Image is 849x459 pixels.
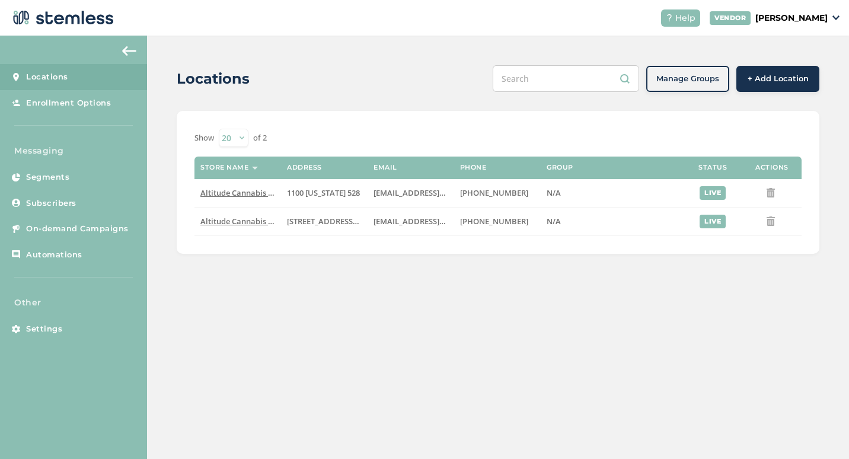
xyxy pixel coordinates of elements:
[374,216,503,227] span: [EMAIL_ADDRESS][DOMAIN_NAME]
[374,164,397,171] label: Email
[710,11,751,25] div: VENDOR
[26,97,111,109] span: Enrollment Options
[200,216,328,227] span: Altitude Cannabis Dispensary 8110
[832,15,840,20] img: icon_down-arrow-small-66adaf34.svg
[26,249,82,261] span: Automations
[547,188,677,198] label: N/A
[748,73,809,85] span: + Add Location
[460,216,528,227] span: [PHONE_NUMBER]
[742,157,802,179] th: Actions
[252,167,258,170] img: icon-sort-1e1d7615.svg
[26,223,129,235] span: On-demand Campaigns
[460,216,535,227] label: (505) 321-9064
[790,402,849,459] iframe: Chat Widget
[460,164,487,171] label: Phone
[287,216,395,227] span: [STREET_ADDRESS][US_STATE]
[287,188,362,198] label: 1100 New Mexico 528
[460,187,528,198] span: [PHONE_NUMBER]
[374,216,448,227] label: josephxpadilla@gmail.com
[374,187,503,198] span: [EMAIL_ADDRESS][DOMAIN_NAME]
[547,216,677,227] label: N/A
[287,164,322,171] label: Address
[755,12,828,24] p: [PERSON_NAME]
[736,66,819,92] button: + Add Location
[194,132,214,144] label: Show
[656,73,719,85] span: Manage Groups
[547,164,573,171] label: Group
[460,188,535,198] label: (505) 321-9064
[26,323,62,335] span: Settings
[287,216,362,227] label: 8110 Louisiana Boulevard Northeast
[287,187,360,198] span: 1100 [US_STATE] 528
[698,164,727,171] label: Status
[26,71,68,83] span: Locations
[26,171,69,183] span: Segments
[675,12,695,24] span: Help
[200,187,328,198] span: Altitude Cannabis Dispensary 1100
[700,186,726,200] div: live
[26,197,76,209] span: Subscribers
[646,66,729,92] button: Manage Groups
[493,65,639,92] input: Search
[200,188,275,198] label: Altitude Cannabis Dispensary 1100
[374,188,448,198] label: josephxpadilla@gmail.com
[253,132,267,144] label: of 2
[200,164,248,171] label: Store name
[700,215,726,228] div: live
[122,46,136,56] img: icon-arrow-back-accent-c549486e.svg
[9,6,114,30] img: logo-dark-0685b13c.svg
[200,216,275,227] label: Altitude Cannabis Dispensary 8110
[666,14,673,21] img: icon-help-white-03924b79.svg
[177,68,250,90] h2: Locations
